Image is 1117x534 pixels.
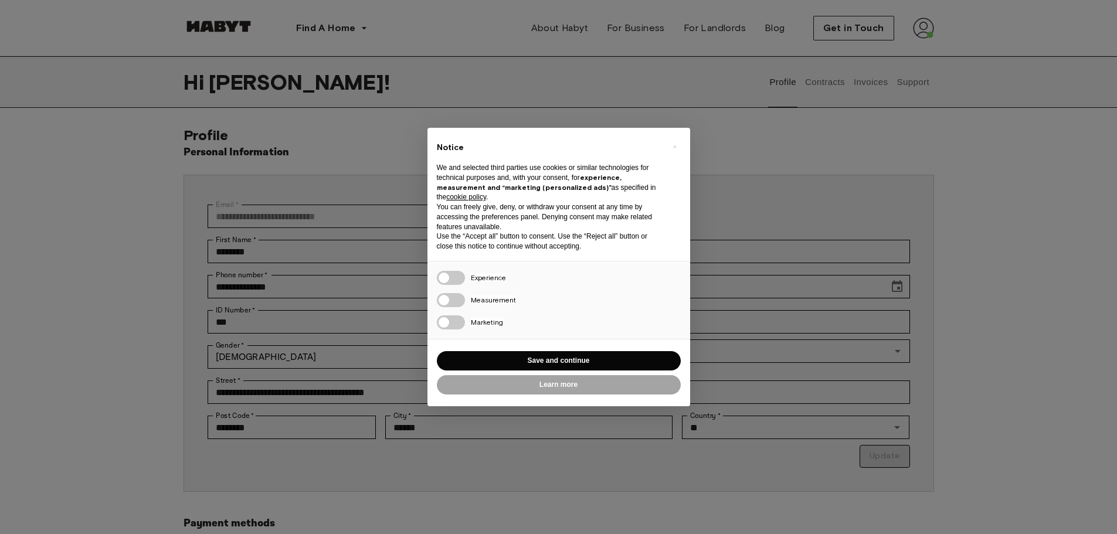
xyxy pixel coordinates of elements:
span: Experience [471,273,506,282]
a: cookie policy [446,193,486,201]
button: Close this notice [666,137,684,156]
span: × [673,140,677,154]
p: Use the “Accept all” button to consent. Use the “Reject all” button or close this notice to conti... [437,232,662,251]
p: We and selected third parties use cookies or similar technologies for technical purposes and, wit... [437,163,662,202]
button: Learn more [437,375,681,394]
strong: experience, measurement and “marketing (personalized ads)” [437,173,622,192]
h2: Notice [437,142,662,154]
p: You can freely give, deny, or withdraw your consent at any time by accessing the preferences pane... [437,202,662,232]
span: Marketing [471,318,503,326]
span: Measurement [471,295,516,304]
button: Save and continue [437,351,681,370]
